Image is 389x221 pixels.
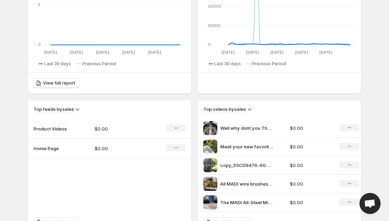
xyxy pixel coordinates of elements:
p: Home Page [33,145,69,152]
text: [DATE] [70,50,83,55]
a: Open chat [359,193,381,214]
text: [DATE] [122,50,135,55]
p: $0.00 [95,145,145,152]
text: 10000 [208,23,221,28]
span: View full report [43,80,75,86]
img: copy_35CD9476-6009-4F90-B9D4-5910B247DE1B [203,158,217,172]
text: [DATE] [319,50,332,55]
p: Well why dont you The MADI Transmission Bell Separator Staple Remover is the multitool every line... [220,125,273,132]
text: [DATE] [44,50,57,55]
img: Meet your new favorite 10 Fuse Pliers maditools lineman tools toolsofthetrade journeymanlineman l... [203,140,217,154]
p: copy_35CD9476-6009-4F90-B9D4-5910B247DE1B [220,162,273,169]
text: 0 [208,42,211,47]
p: The MADI All-Steel Milled Lineman Hammer maditools lineman linemen linemantools [GEOGRAPHIC_DATA]... [220,199,273,206]
img: The MADI All-Steel Milled Lineman Hammer maditools lineman linemen linemantools toolsofthetrade b... [203,195,217,209]
p: Meet your new favorite 10 Fuse Pliers maditools lineman tools toolsofthetrade journeymanlineman l... [220,143,273,150]
text: [DATE] [295,50,308,55]
h3: Top videos by sales [203,106,246,113]
span: Last 30 days [214,61,241,67]
text: [DATE] [222,50,235,55]
text: [DATE] [148,50,161,55]
p: $0.00 [290,180,331,187]
img: Well why dont you The MADI Transmission Bell Separator Staple Remover is the multitool every line... [203,121,217,135]
h3: Top feeds by sales [33,106,74,113]
text: [DATE] [246,50,259,55]
text: 20000 [208,4,222,9]
p: $0.00 [290,143,331,150]
text: 0 [38,42,41,47]
a: View full report [33,78,79,88]
span: Previous Period [252,61,286,67]
img: All MADI wire brushes are replaceable and many require no tools at all to replace Check out all o... [203,177,217,191]
span: Previous Period [82,61,116,67]
p: Product Videos [33,125,69,132]
p: $0.00 [290,125,331,132]
p: $0.00 [95,125,145,132]
p: $0.00 [290,162,331,169]
text: 5 [38,2,40,7]
p: All MADI wire brushes are replaceable and many require no tools at all to replace Check out all o... [220,180,273,187]
p: $0.00 [290,199,331,206]
text: [DATE] [270,50,283,55]
span: Last 30 days [44,61,71,67]
text: [DATE] [96,50,109,55]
